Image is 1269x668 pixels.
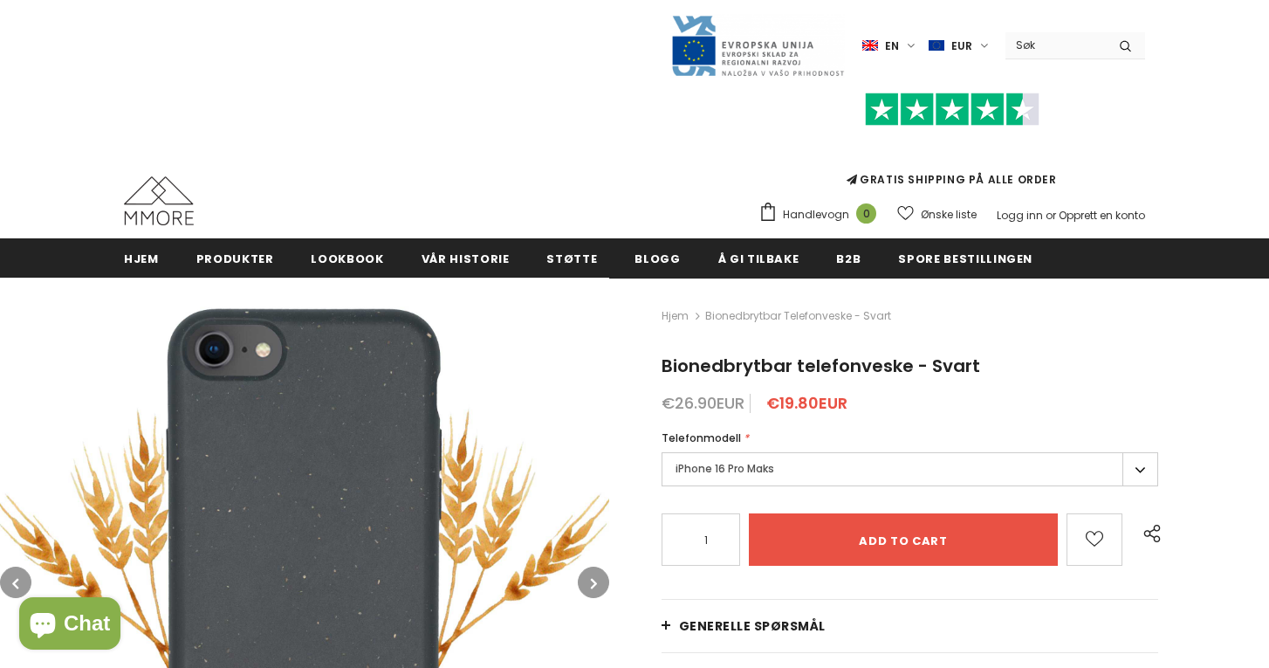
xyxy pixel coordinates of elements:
[836,238,861,278] a: B2B
[662,306,689,327] a: Hjem
[898,251,1032,267] span: Spore bestillingen
[836,251,861,267] span: B2B
[634,238,680,278] a: Blogg
[311,238,383,278] a: Lookbook
[662,392,744,414] span: €26.90EUR
[865,93,1039,127] img: Stol på Pilot Stars
[885,38,899,55] span: en
[921,206,977,224] span: Ønske liste
[422,238,510,278] a: Vår historie
[546,238,597,278] a: støtte
[546,251,597,267] span: støtte
[783,206,849,224] span: Handlevogn
[1046,208,1056,223] span: or
[311,251,383,267] span: Lookbook
[124,251,159,267] span: Hjem
[758,126,1145,171] iframe: Customer reviews powered by Trustpilot
[758,202,885,228] a: Handlevogn 0
[662,600,1158,652] a: Generelle spørsmål
[670,38,845,52] a: Javni Razpis
[679,617,826,635] span: Generelle spørsmål
[718,251,799,267] span: Å gi tilbake
[14,597,126,654] inbox-online-store-chat: Shopify online store chat
[705,306,891,327] span: Bionedbrytbar telefonveske - Svart
[196,238,274,278] a: Produkter
[749,513,1058,566] input: Add to cart
[662,452,1158,486] label: iPhone 16 Pro Maks
[124,176,194,225] img: MMORE Cases
[196,251,274,267] span: Produkter
[718,238,799,278] a: Å gi tilbake
[670,14,845,78] img: Javni Razpis
[951,38,972,55] span: EUR
[1005,32,1106,58] input: Search Site
[758,100,1145,187] span: GRATIS SHIPPING PÅ ALLE ORDER
[862,38,878,53] img: i-lang-1.png
[422,251,510,267] span: Vår historie
[766,392,847,414] span: €19.80EUR
[662,430,741,445] span: Telefonmodell
[662,354,980,378] span: Bionedbrytbar telefonveske - Svart
[856,203,876,224] span: 0
[124,238,159,278] a: Hjem
[898,238,1032,278] a: Spore bestillingen
[634,251,680,267] span: Blogg
[997,208,1043,223] a: Logg inn
[897,199,977,230] a: Ønske liste
[1059,208,1145,223] a: Opprett en konto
